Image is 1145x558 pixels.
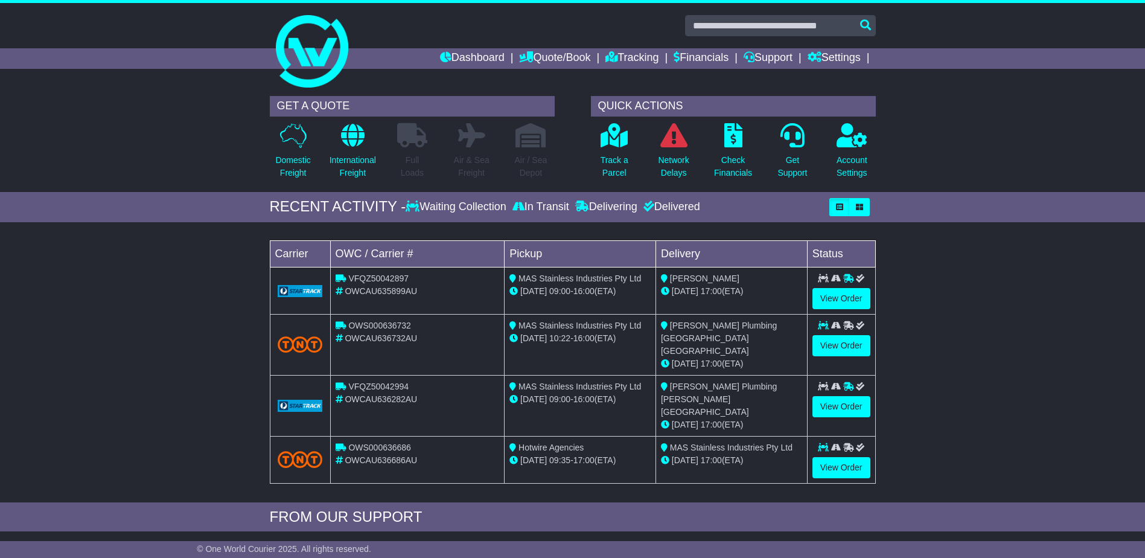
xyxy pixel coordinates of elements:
span: [DATE] [672,420,698,429]
span: [DATE] [672,286,698,296]
td: Pickup [505,240,656,267]
div: - (ETA) [509,393,651,406]
div: GET A QUOTE [270,96,555,117]
a: NetworkDelays [657,123,689,186]
span: [DATE] [520,455,547,465]
span: © One World Courier 2025. All rights reserved. [197,544,371,554]
img: TNT_Domestic.png [278,451,323,467]
p: Network Delays [658,154,689,179]
td: Delivery [655,240,807,267]
span: MAS Stainless Industries Pty Ltd [518,382,641,391]
p: Track a Parcel [601,154,628,179]
span: Hotwire Agencies [518,443,584,452]
p: Full Loads [397,154,427,179]
p: International Freight [330,154,376,179]
div: (ETA) [661,358,802,370]
span: OWS000636732 [348,321,411,330]
div: RECENT ACTIVITY - [270,198,406,216]
span: OWCAU636732AU [345,333,417,343]
a: GetSupport [777,123,808,186]
span: 16:00 [573,333,595,343]
a: Quote/Book [519,48,590,69]
span: OWCAU636686AU [345,455,417,465]
span: OWCAU635899AU [345,286,417,296]
p: Check Financials [714,154,752,179]
span: [DATE] [520,394,547,404]
img: GetCarrierServiceLogo [278,400,323,412]
a: DomesticFreight [275,123,311,186]
span: [PERSON_NAME] [670,274,739,283]
p: Air / Sea Depot [515,154,547,179]
img: TNT_Domestic.png [278,336,323,353]
span: 17:00 [701,420,722,429]
a: Financials [674,48,729,69]
p: Air & Sea Freight [454,154,490,179]
span: [DATE] [672,455,698,465]
p: Get Support [777,154,807,179]
div: In Transit [509,200,572,214]
a: View Order [812,457,870,478]
td: OWC / Carrier # [330,240,505,267]
span: OWCAU636282AU [345,394,417,404]
a: View Order [812,396,870,417]
div: - (ETA) [509,285,651,298]
span: 16:00 [573,286,595,296]
span: VFQZ50042897 [348,274,409,283]
span: 09:00 [549,286,570,296]
div: Delivering [572,200,640,214]
div: Waiting Collection [406,200,509,214]
div: (ETA) [661,418,802,431]
span: 09:35 [549,455,570,465]
div: (ETA) [661,285,802,298]
a: Track aParcel [600,123,629,186]
a: View Order [812,335,870,356]
a: InternationalFreight [329,123,377,186]
span: 16:00 [573,394,595,404]
div: (ETA) [661,454,802,467]
span: 10:22 [549,333,570,343]
div: FROM OUR SUPPORT [270,508,876,526]
a: Dashboard [440,48,505,69]
img: GetCarrierServiceLogo [278,285,323,297]
a: CheckFinancials [713,123,753,186]
span: 17:00 [701,455,722,465]
p: Account Settings [837,154,867,179]
td: Carrier [270,240,330,267]
div: Delivered [640,200,700,214]
div: - (ETA) [509,454,651,467]
td: Status [807,240,875,267]
span: MAS Stainless Industries Pty Ltd [518,321,641,330]
span: MAS Stainless Industries Pty Ltd [518,274,641,283]
a: View Order [812,288,870,309]
span: [PERSON_NAME] Plumbing [PERSON_NAME][GEOGRAPHIC_DATA] [661,382,777,417]
span: [PERSON_NAME] Plumbing [GEOGRAPHIC_DATA] [GEOGRAPHIC_DATA] [661,321,777,356]
span: [DATE] [520,333,547,343]
span: OWS000636686 [348,443,411,452]
p: Domestic Freight [275,154,310,179]
span: 17:00 [573,455,595,465]
span: MAS Stainless Industries Pty Ltd [670,443,793,452]
div: QUICK ACTIONS [591,96,876,117]
a: Settings [808,48,861,69]
a: Support [744,48,793,69]
a: Tracking [605,48,659,69]
span: [DATE] [672,359,698,368]
div: - (ETA) [509,332,651,345]
span: 09:00 [549,394,570,404]
span: 17:00 [701,286,722,296]
span: [DATE] [520,286,547,296]
a: AccountSettings [836,123,868,186]
span: VFQZ50042994 [348,382,409,391]
span: 17:00 [701,359,722,368]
